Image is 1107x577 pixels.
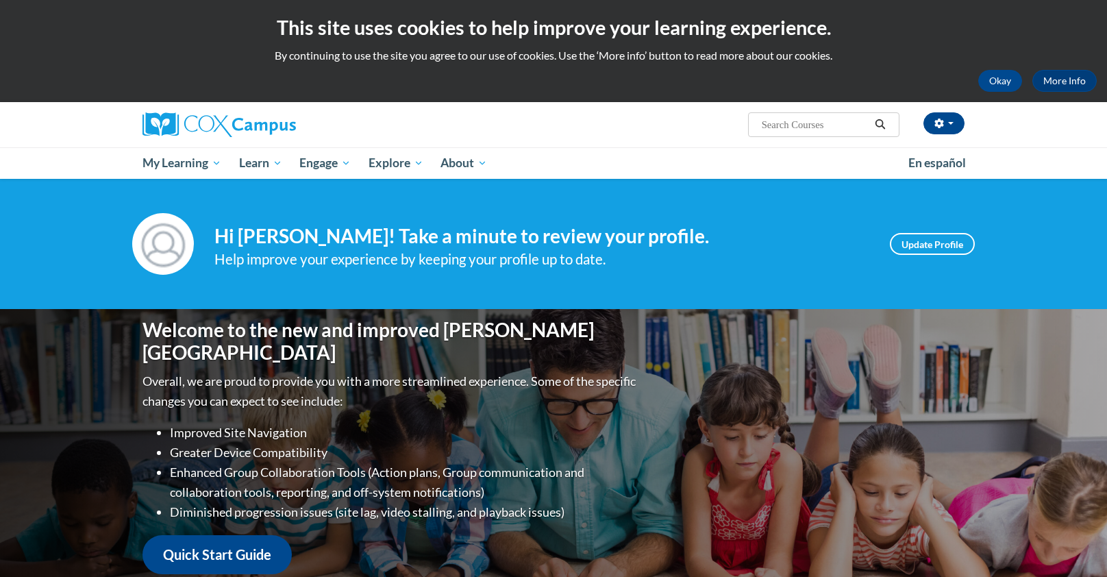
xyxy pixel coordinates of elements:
[923,112,965,134] button: Account Settings
[360,147,432,179] a: Explore
[122,147,985,179] div: Main menu
[230,147,291,179] a: Learn
[978,70,1022,92] button: Okay
[214,248,869,271] div: Help improve your experience by keeping your profile up to date.
[142,319,639,365] h1: Welcome to the new and improved [PERSON_NAME][GEOGRAPHIC_DATA]
[369,155,423,171] span: Explore
[299,155,351,171] span: Engage
[890,233,975,255] a: Update Profile
[170,423,639,443] li: Improved Site Navigation
[142,155,221,171] span: My Learning
[908,156,966,170] span: En español
[432,147,497,179] a: About
[142,112,296,137] img: Cox Campus
[870,116,891,133] button: Search
[239,155,282,171] span: Learn
[142,371,639,411] p: Overall, we are proud to provide you with a more streamlined experience. Some of the specific cha...
[760,116,870,133] input: Search Courses
[1052,522,1096,566] iframe: Button to launch messaging window
[440,155,487,171] span: About
[142,112,403,137] a: Cox Campus
[10,48,1097,63] p: By continuing to use the site you agree to our use of cookies. Use the ‘More info’ button to read...
[290,147,360,179] a: Engage
[10,14,1097,41] h2: This site uses cookies to help improve your learning experience.
[899,149,975,177] a: En español
[170,443,639,463] li: Greater Device Compatibility
[170,463,639,502] li: Enhanced Group Collaboration Tools (Action plans, Group communication and collaboration tools, re...
[142,535,292,574] a: Quick Start Guide
[132,213,194,275] img: Profile Image
[134,147,230,179] a: My Learning
[214,225,869,248] h4: Hi [PERSON_NAME]! Take a minute to review your profile.
[1032,70,1097,92] a: More Info
[170,502,639,522] li: Diminished progression issues (site lag, video stalling, and playback issues)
